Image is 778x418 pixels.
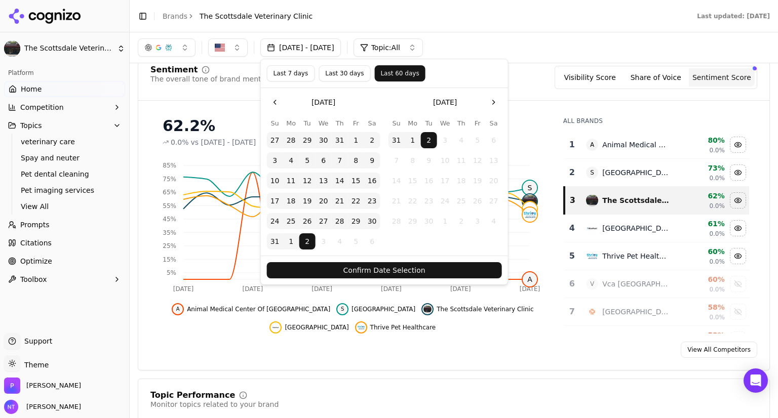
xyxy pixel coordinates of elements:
[709,285,725,294] span: 0.0%
[267,65,315,81] button: Last 7 days
[569,194,576,206] div: 3
[332,132,348,148] button: Thursday, July 31st, 2025, selected
[299,193,316,209] button: Tuesday, August 19th, 2025, selected
[243,285,263,292] tspan: [DATE]
[564,131,749,159] tr: 1AAnimal Medical Center Of [GEOGRAPHIC_DATA]80%0.0%Hide animal medical center of scottsdale data
[568,250,576,262] div: 5
[285,323,348,331] span: [GEOGRAPHIC_DATA]
[602,279,670,289] div: Vca [GEOGRAPHIC_DATA]
[4,99,125,115] button: Competition
[568,139,576,151] div: 1
[17,151,113,165] a: Spay and neuter
[4,217,125,233] a: Prompts
[586,250,598,262] img: thrive pet healthcare
[332,173,348,189] button: Thursday, August 14th, 2025, selected
[730,276,746,292] button: Show vca scottsdale animal hospital data
[568,306,576,318] div: 7
[4,400,81,414] button: Open user button
[283,213,299,229] button: Monday, August 25th, 2025, selected
[17,183,113,197] a: Pet imaging services
[283,173,299,189] button: Monday, August 11th, 2025, selected
[4,400,18,414] img: Nate Tower
[21,84,42,94] span: Home
[163,162,176,169] tspan: 85%
[215,43,225,53] img: US
[24,44,113,53] span: The Scottsdale Veterinary Clinic
[4,235,125,251] a: Citations
[17,167,113,181] a: Pet dental cleaning
[568,222,576,234] div: 4
[486,94,502,110] button: Go to the Next Month
[352,305,415,313] span: [GEOGRAPHIC_DATA]
[4,40,20,57] img: The Scottsdale Veterinary Clinic
[316,193,332,209] button: Wednesday, August 20th, 2025, selected
[271,323,280,331] img: bluepearl pet hospital
[568,278,576,290] div: 6
[316,152,332,169] button: Wednesday, August 6th, 2025, selected
[586,194,598,206] img: the scottsdale veterinary clinic
[4,253,125,269] a: Optimize
[163,189,176,196] tspan: 65%
[520,285,540,292] tspan: [DATE]
[709,313,725,321] span: 0.0%
[21,169,109,179] span: Pet dental cleaning
[299,132,316,148] button: Tuesday, July 29th, 2025, selected
[20,102,64,112] span: Competition
[689,68,755,87] button: Sentiment Score
[371,43,400,53] span: Topic: All
[267,233,283,249] button: Sunday, August 31st, 2025, selected
[388,118,405,128] th: Sunday
[163,256,176,263] tspan: 15%
[453,118,470,128] th: Thursday
[602,168,670,178] div: [GEOGRAPHIC_DATA]
[421,303,533,315] button: Hide the scottsdale veterinary clinic data
[173,285,194,292] tspan: [DATE]
[709,258,725,266] span: 0.0%
[523,207,537,222] img: thrive pet healthcare
[267,118,380,249] table: August 2025
[364,118,380,128] th: Saturday
[336,303,415,315] button: Hide scottsdale ranch animal hospital data
[564,326,749,354] tr: 53%Show vca animal hospitals data
[283,193,299,209] button: Monday, August 18th, 2025, selected
[191,137,256,147] span: vs [DATE] - [DATE]
[21,137,109,147] span: veterinary care
[730,220,746,236] button: Hide bluepearl pet hospital data
[332,213,348,229] button: Thursday, August 28th, 2025, selected
[486,118,502,128] th: Saturday
[163,11,313,21] nav: breadcrumb
[316,132,332,148] button: Wednesday, July 30th, 2025, selected
[405,132,421,148] button: Monday, September 1st, 2025, selected
[267,193,283,209] button: Sunday, August 17th, 2025, selected
[557,68,623,87] button: Visibility Score
[564,298,749,326] tr: 7banfield pet hospital[GEOGRAPHIC_DATA]58%0.0%Show banfield pet hospital data
[187,305,330,313] span: Animal Medical Center Of [GEOGRAPHIC_DATA]
[163,242,176,249] tspan: 25%
[4,271,125,287] button: Toolbox
[586,139,598,151] span: A
[709,202,725,210] span: 0.0%
[312,285,332,292] tspan: [DATE]
[709,230,725,238] span: 0.0%
[355,321,436,333] button: Hide thrive pet healthcare data
[623,68,689,87] button: Share of Voice
[20,120,42,131] span: Topics
[602,307,670,317] div: [GEOGRAPHIC_DATA]
[163,229,176,236] tspan: 35%
[299,152,316,169] button: Tuesday, August 5th, 2025, selected
[348,173,364,189] button: Friday, August 15th, 2025, selected
[299,213,316,229] button: Tuesday, August 26th, 2025, selected
[388,132,405,148] button: Sunday, August 31st, 2025, selected
[17,199,113,214] a: View All
[20,238,52,248] span: Citations
[267,213,283,229] button: Sunday, August 24th, 2025, selected
[174,305,182,313] span: A
[348,213,364,229] button: Friday, August 29th, 2025, selected
[20,220,50,230] span: Prompts
[267,173,283,189] button: Sunday, August 10th, 2025, selected
[316,118,332,128] th: Wednesday
[4,65,125,81] div: Platform
[319,65,370,81] button: Last 30 days
[564,242,749,270] tr: 5thrive pet healthcareThrive Pet Healthcare60%0.0%Hide thrive pet healthcare data
[437,305,533,313] span: The Scottsdale Veterinary Clinic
